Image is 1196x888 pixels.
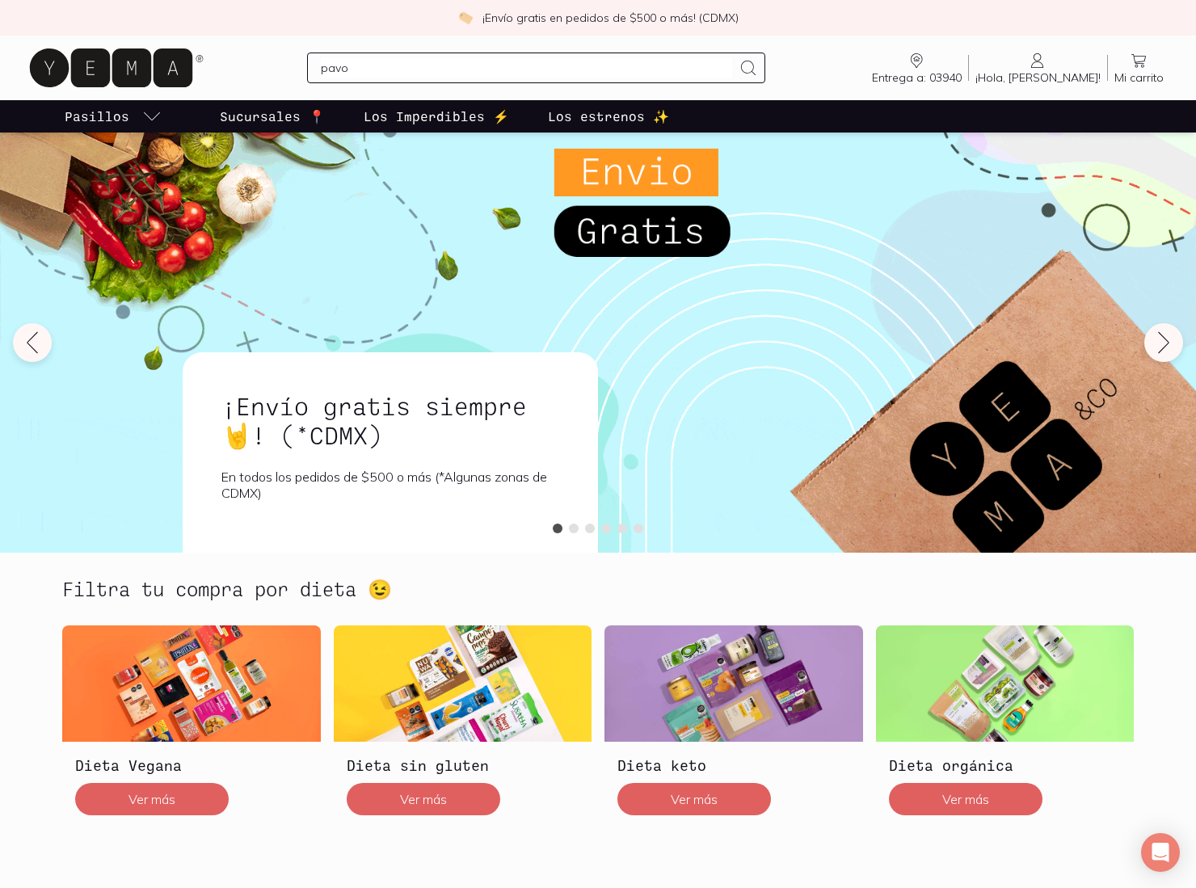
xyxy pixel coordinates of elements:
[62,625,321,827] a: Dieta VeganaDieta VeganaVer más
[334,625,592,827] a: Dieta sin glutenDieta sin glutenVer más
[876,625,1135,742] img: Dieta orgánica
[1141,833,1180,872] div: Open Intercom Messenger
[482,10,739,26] p: ¡Envío gratis en pedidos de $500 o más! (CDMX)
[347,783,500,815] button: Ver más
[75,783,229,815] button: Ver más
[321,58,731,78] input: Busca los mejores productos
[617,755,850,776] h3: Dieta keto
[548,107,669,126] p: Los estrenos ✨
[865,51,968,85] a: Entrega a: 03940
[364,107,509,126] p: Los Imperdibles ⚡️
[62,625,321,742] img: Dieta Vegana
[969,51,1107,85] a: ¡Hola, [PERSON_NAME]!
[347,755,579,776] h3: Dieta sin gluten
[61,100,165,133] a: pasillo-todos-link
[617,783,771,815] button: Ver más
[872,70,962,85] span: Entrega a: 03940
[876,625,1135,827] a: Dieta orgánicaDieta orgánicaVer más
[545,100,672,133] a: Los estrenos ✨
[604,625,863,742] img: Dieta keto
[217,100,328,133] a: Sucursales 📍
[334,625,592,742] img: Dieta sin gluten
[1114,70,1164,85] span: Mi carrito
[604,625,863,827] a: Dieta ketoDieta ketoVer más
[62,579,392,600] h2: Filtra tu compra por dieta 😉
[220,107,325,126] p: Sucursales 📍
[889,755,1122,776] h3: Dieta orgánica
[458,11,473,25] img: check
[889,783,1042,815] button: Ver más
[75,755,308,776] h3: Dieta Vegana
[1108,51,1170,85] a: Mi carrito
[975,70,1101,85] span: ¡Hola, [PERSON_NAME]!
[221,469,559,501] p: En todos los pedidos de $500 o más (*Algunas zonas de CDMX)
[360,100,512,133] a: Los Imperdibles ⚡️
[65,107,129,126] p: Pasillos
[221,391,559,449] h1: ¡Envío gratis siempre🤘! (*CDMX)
